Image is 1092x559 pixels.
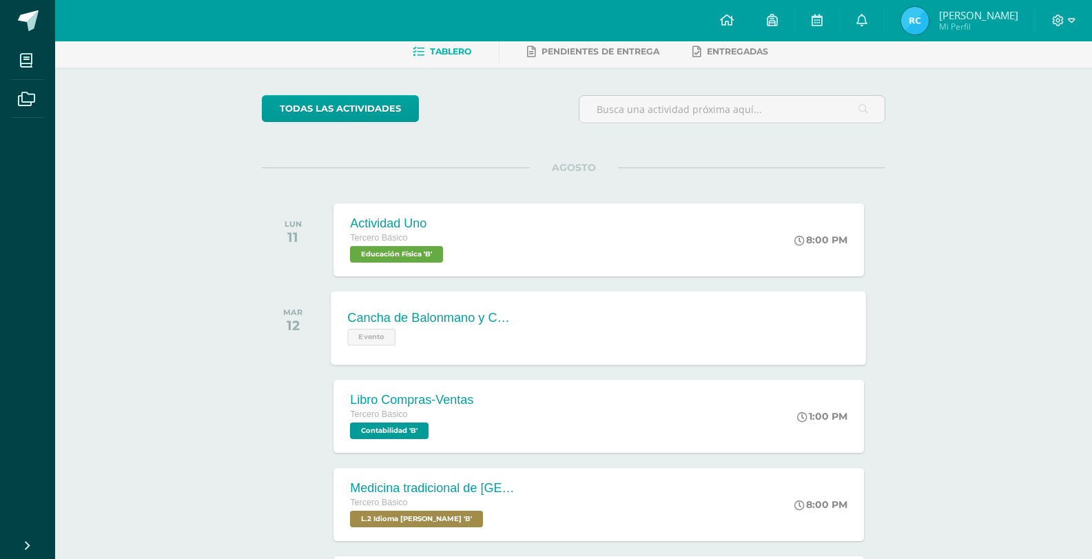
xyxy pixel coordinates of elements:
a: todas las Actividades [262,95,419,122]
input: Busca una actividad próxima aquí... [579,96,885,123]
div: Actividad Uno [350,216,446,231]
span: Tercero Básico [350,233,407,243]
div: Libro Compras-Ventas [350,393,473,407]
span: Educación Física 'B' [350,246,443,263]
div: 8:00 PM [794,498,847,511]
span: Evento [348,329,396,345]
div: MAR [283,307,302,317]
div: 12 [283,317,302,334]
div: 8:00 PM [794,234,847,246]
span: Entregadas [707,46,768,57]
span: [PERSON_NAME] [939,8,1018,22]
div: Medicina tradicional de [GEOGRAPHIC_DATA] [350,481,515,496]
img: b267056732fc5bd767e1306c90ee396b.png [901,7,929,34]
span: Mi Perfil [939,21,1018,32]
span: Contabilidad 'B' [350,423,429,439]
span: Tercero Básico [350,498,407,507]
span: Tablero [430,46,471,57]
div: Cancha de Balonmano y Contenido [348,311,515,325]
span: Pendientes de entrega [542,46,659,57]
a: Pendientes de entrega [527,41,659,63]
span: L.2 Idioma Maya Kaqchikel 'B' [350,511,483,527]
a: Tablero [413,41,471,63]
div: LUN [285,219,302,229]
div: 1:00 PM [797,410,847,423]
span: Tercero Básico [350,409,407,419]
div: 11 [285,229,302,245]
a: Entregadas [692,41,768,63]
span: AGOSTO [530,161,618,174]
